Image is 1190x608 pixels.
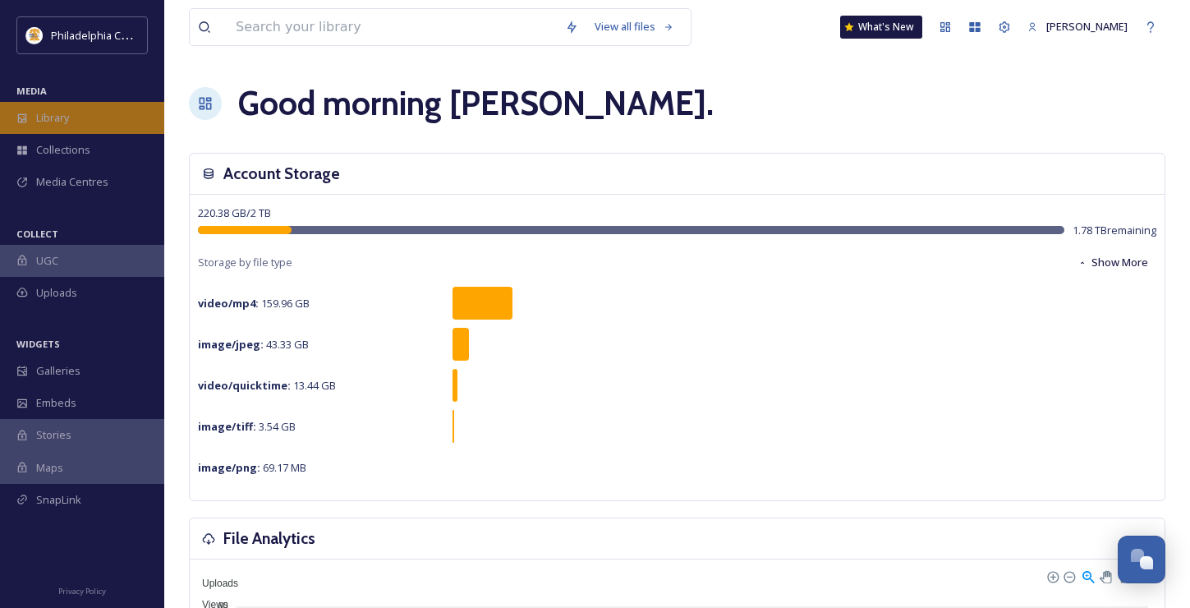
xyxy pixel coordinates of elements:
[26,27,43,44] img: download.jpeg
[36,395,76,411] span: Embeds
[198,337,309,352] span: 43.33 GB
[1046,19,1128,34] span: [PERSON_NAME]
[36,253,58,269] span: UGC
[227,9,557,45] input: Search your library
[36,285,77,301] span: Uploads
[36,110,69,126] span: Library
[51,27,259,43] span: Philadelphia Convention & Visitors Bureau
[198,460,306,475] span: 69.17 MB
[36,492,81,508] span: SnapLink
[1118,536,1165,583] button: Open Chat
[198,378,291,393] strong: video/quicktime :
[16,228,58,240] span: COLLECT
[223,527,315,550] h3: File Analytics
[190,578,238,589] span: Uploads
[198,419,256,434] strong: image/tiff :
[198,378,336,393] span: 13.44 GB
[238,79,714,128] h1: Good morning [PERSON_NAME] .
[36,363,80,379] span: Galleries
[36,460,63,476] span: Maps
[16,85,47,97] span: MEDIA
[198,296,310,311] span: 159.96 GB
[1073,223,1156,238] span: 1.78 TB remaining
[198,255,292,270] span: Storage by file type
[198,296,259,311] strong: video/mp4 :
[223,162,340,186] h3: Account Storage
[1069,246,1156,279] button: Show More
[36,174,108,190] span: Media Centres
[198,460,260,475] strong: image/png :
[58,586,106,596] span: Privacy Policy
[1063,570,1074,582] div: Zoom Out
[16,338,60,350] span: WIDGETS
[1081,569,1095,583] div: Selection Zoom
[198,337,264,352] strong: image/jpeg :
[198,205,271,220] span: 220.38 GB / 2 TB
[58,580,106,600] a: Privacy Policy
[1118,569,1132,583] div: Reset Zoom
[36,427,71,443] span: Stories
[1019,11,1136,43] a: [PERSON_NAME]
[198,419,296,434] span: 3.54 GB
[840,16,922,39] a: What's New
[586,11,682,43] a: View all files
[1100,571,1110,581] div: Panning
[36,142,90,158] span: Collections
[1046,570,1058,582] div: Zoom In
